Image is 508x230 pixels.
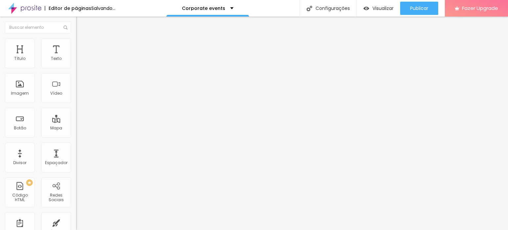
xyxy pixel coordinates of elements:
[7,193,33,203] div: Código HTML
[50,91,62,96] div: Vídeo
[307,6,312,11] img: Icone
[50,126,62,130] div: Mapa
[5,22,71,33] input: Buscar elemento
[51,56,62,61] div: Texto
[400,2,438,15] button: Publicar
[91,6,115,11] div: Salvando...
[14,56,25,61] div: Título
[462,5,498,11] span: Fazer Upgrade
[63,25,67,29] img: Icone
[410,6,428,11] span: Publicar
[182,6,225,11] p: Corporate events
[357,2,400,15] button: Visualizar
[13,161,26,165] div: Divisor
[45,6,91,11] div: Editor de páginas
[11,91,29,96] div: Imagem
[76,17,508,230] iframe: Editor
[363,6,369,11] img: view-1.svg
[14,126,26,130] div: Botão
[45,161,67,165] div: Espaçador
[43,193,69,203] div: Redes Sociais
[372,6,394,11] span: Visualizar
